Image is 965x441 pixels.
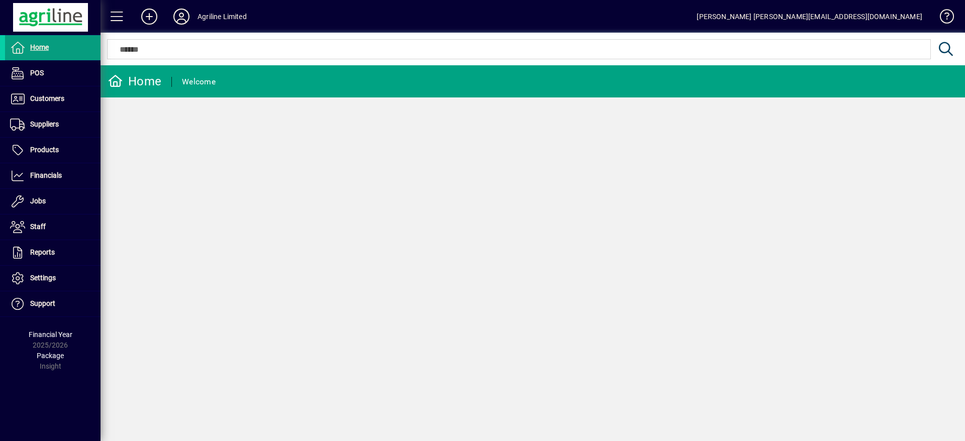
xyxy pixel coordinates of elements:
[30,69,44,77] span: POS
[30,146,59,154] span: Products
[5,138,101,163] a: Products
[5,291,101,316] a: Support
[30,120,59,128] span: Suppliers
[133,8,165,26] button: Add
[5,163,101,188] a: Financials
[5,240,101,265] a: Reports
[182,74,216,90] div: Welcome
[697,9,922,25] div: [PERSON_NAME] [PERSON_NAME][EMAIL_ADDRESS][DOMAIN_NAME]
[37,352,64,360] span: Package
[30,274,56,282] span: Settings
[5,189,101,214] a: Jobs
[30,43,49,51] span: Home
[30,171,62,179] span: Financials
[5,112,101,137] a: Suppliers
[30,299,55,307] span: Support
[5,61,101,86] a: POS
[30,94,64,102] span: Customers
[108,73,161,89] div: Home
[29,330,72,339] span: Financial Year
[30,197,46,205] span: Jobs
[5,214,101,240] a: Staff
[5,86,101,112] a: Customers
[30,223,46,231] span: Staff
[932,2,952,35] a: Knowledge Base
[30,248,55,256] span: Reports
[165,8,198,26] button: Profile
[198,9,247,25] div: Agriline Limited
[5,266,101,291] a: Settings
